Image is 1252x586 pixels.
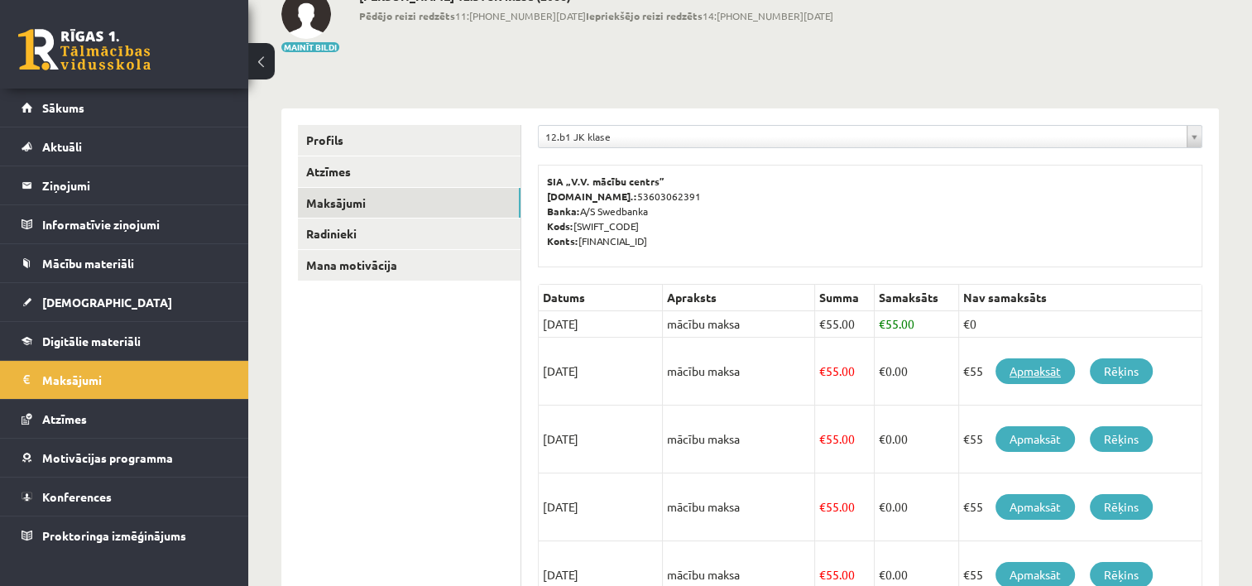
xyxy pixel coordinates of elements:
[958,311,1202,338] td: €0
[879,567,885,582] span: €
[42,139,82,154] span: Aktuāli
[42,166,228,204] legend: Ziņojumi
[879,431,885,446] span: €
[958,338,1202,406] td: €55
[22,361,228,399] a: Maksājumi
[547,190,637,203] b: [DOMAIN_NAME].:
[663,473,815,541] td: mācību maksa
[995,358,1075,384] a: Apmaksāt
[298,156,520,187] a: Atzīmes
[42,205,228,243] legend: Informatīvie ziņojumi
[814,285,874,311] th: Summa
[995,426,1075,452] a: Apmaksāt
[42,411,87,426] span: Atzīmes
[819,431,826,446] span: €
[875,311,959,338] td: 55.00
[281,42,339,52] button: Mainīt bildi
[539,126,1202,147] a: 12.b1 JK klase
[547,204,580,218] b: Banka:
[539,406,663,473] td: [DATE]
[547,234,578,247] b: Konts:
[22,244,228,282] a: Mācību materiāli
[547,219,573,233] b: Kods:
[1090,358,1153,384] a: Rēķins
[663,311,815,338] td: mācību maksa
[298,188,520,219] a: Maksājumi
[42,295,172,310] span: [DEMOGRAPHIC_DATA]
[42,450,173,465] span: Motivācijas programma
[819,363,826,378] span: €
[539,338,663,406] td: [DATE]
[18,29,151,70] a: Rīgas 1. Tālmācības vidusskola
[586,9,703,22] b: Iepriekšējo reizi redzēts
[879,499,885,514] span: €
[814,338,874,406] td: 55.00
[298,125,520,156] a: Profils
[814,473,874,541] td: 55.00
[42,489,112,504] span: Konferences
[539,473,663,541] td: [DATE]
[663,338,815,406] td: mācību maksa
[42,100,84,115] span: Sākums
[547,174,1193,248] p: 53603062391 A/S Swedbanka [SWIFT_CODE] [FINANCIAL_ID]
[819,499,826,514] span: €
[539,285,663,311] th: Datums
[22,127,228,166] a: Aktuāli
[814,406,874,473] td: 55.00
[819,567,826,582] span: €
[663,406,815,473] td: mācību maksa
[22,166,228,204] a: Ziņojumi
[22,478,228,516] a: Konferences
[879,363,885,378] span: €
[875,285,959,311] th: Samaksāts
[42,256,134,271] span: Mācību materiāli
[879,316,885,331] span: €
[42,361,228,399] legend: Maksājumi
[1090,494,1153,520] a: Rēķins
[958,473,1202,541] td: €55
[359,9,455,22] b: Pēdējo reizi redzēts
[875,338,959,406] td: 0.00
[958,285,1202,311] th: Nav samaksāts
[22,322,228,360] a: Digitālie materiāli
[875,473,959,541] td: 0.00
[819,316,826,331] span: €
[22,205,228,243] a: Informatīvie ziņojumi
[958,406,1202,473] td: €55
[22,283,228,321] a: [DEMOGRAPHIC_DATA]
[875,406,959,473] td: 0.00
[22,439,228,477] a: Motivācijas programma
[663,285,815,311] th: Apraksts
[995,494,1075,520] a: Apmaksāt
[539,311,663,338] td: [DATE]
[298,250,520,281] a: Mana motivācija
[359,8,833,23] span: 11:[PHONE_NUMBER][DATE] 14:[PHONE_NUMBER][DATE]
[545,126,1180,147] span: 12.b1 JK klase
[42,334,141,348] span: Digitālie materiāli
[1090,426,1153,452] a: Rēķins
[547,175,665,188] b: SIA „V.V. mācību centrs”
[42,528,186,543] span: Proktoringa izmēģinājums
[22,400,228,438] a: Atzīmes
[298,219,520,249] a: Radinieki
[22,89,228,127] a: Sākums
[814,311,874,338] td: 55.00
[22,516,228,555] a: Proktoringa izmēģinājums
